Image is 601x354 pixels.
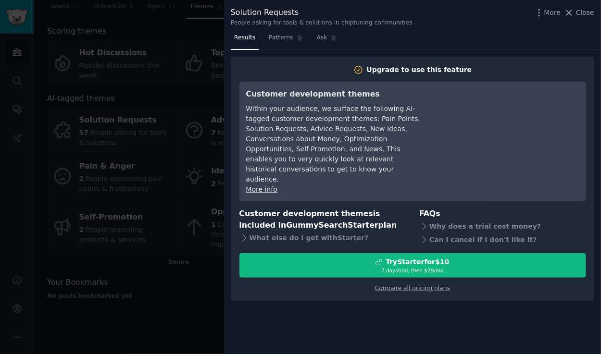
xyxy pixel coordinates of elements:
[564,8,594,18] button: Close
[286,220,378,230] span: GummySearch Starter
[265,30,306,50] a: Patterns
[231,19,413,27] div: People asking for tools & solutions in chiptuning communities
[544,8,561,18] span: More
[367,65,472,75] div: Upgrade to use this feature
[231,30,259,50] a: Results
[239,208,406,232] h3: Customer development themes is included in plan
[375,285,450,292] a: Compare all pricing plans
[435,88,579,160] iframe: YouTube video player
[234,34,255,42] span: Results
[419,220,586,233] div: Why does a trial cost money?
[386,257,449,267] div: Try Starter for $10
[576,8,594,18] span: Close
[231,7,413,19] div: Solution Requests
[246,88,422,100] h3: Customer development themes
[419,233,586,246] div: Can I cancel if I don't like it?
[269,34,293,42] span: Patterns
[239,253,586,278] button: TryStarterfor$107 daystrial, then $29/mo
[240,267,586,274] div: 7 days trial, then $ 29 /mo
[246,104,422,184] div: Within your audience, we surface the following AI-tagged customer development themes: Pain Points...
[419,208,586,220] h3: FAQs
[317,34,327,42] span: Ask
[246,185,277,193] a: More info
[239,232,406,245] div: What else do I get with Starter ?
[534,8,561,18] button: More
[313,30,341,50] a: Ask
